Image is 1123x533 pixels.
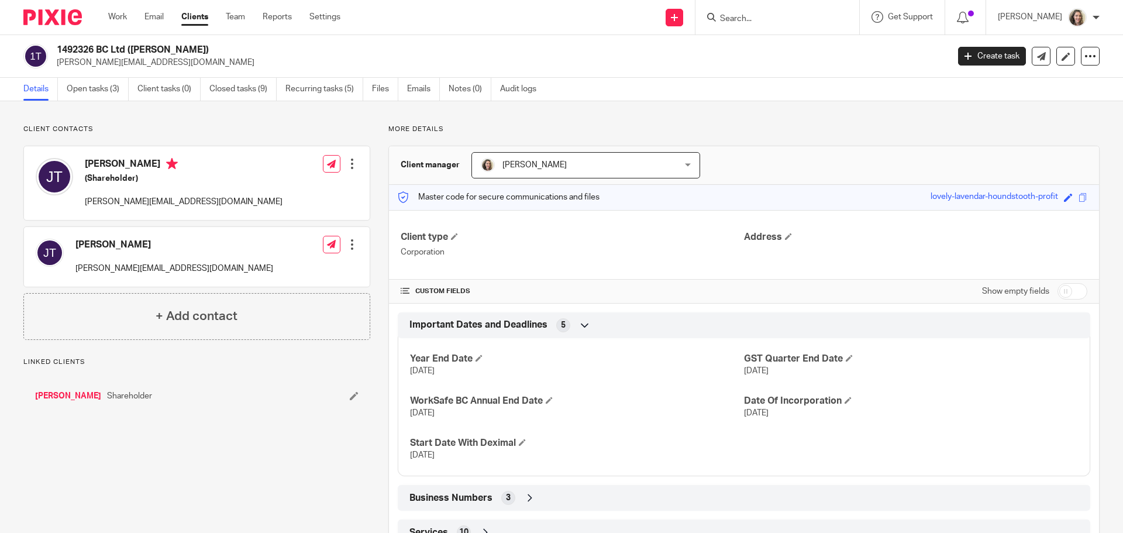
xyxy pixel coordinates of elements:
[449,78,491,101] a: Notes (0)
[401,287,744,296] h4: CUSTOM FIELDS
[156,307,237,325] h4: + Add contact
[401,159,460,171] h3: Client manager
[500,78,545,101] a: Audit logs
[409,492,492,504] span: Business Numbers
[144,11,164,23] a: Email
[401,246,744,258] p: Corporation
[23,44,48,68] img: svg%3E
[506,492,511,504] span: 3
[744,231,1087,243] h4: Address
[107,390,152,402] span: Shareholder
[23,125,370,134] p: Client contacts
[35,390,101,402] a: [PERSON_NAME]
[998,11,1062,23] p: [PERSON_NAME]
[982,286,1049,297] label: Show empty fields
[409,319,547,331] span: Important Dates and Deadlines
[67,78,129,101] a: Open tasks (3)
[410,409,435,417] span: [DATE]
[57,57,941,68] p: [PERSON_NAME][EMAIL_ADDRESS][DOMAIN_NAME]
[23,9,82,25] img: Pixie
[958,47,1026,66] a: Create task
[410,353,744,365] h4: Year End Date
[744,409,769,417] span: [DATE]
[85,158,283,173] h4: [PERSON_NAME]
[36,239,64,267] img: svg%3E
[57,44,764,56] h2: 1492326 BC Ltd ([PERSON_NAME])
[85,173,283,184] h5: (Shareholder)
[401,231,744,243] h4: Client type
[398,191,600,203] p: Master code for secure communications and files
[285,78,363,101] a: Recurring tasks (5)
[744,395,1078,407] h4: Date Of Incorporation
[309,11,340,23] a: Settings
[181,11,208,23] a: Clients
[36,158,73,195] img: svg%3E
[23,357,370,367] p: Linked clients
[407,78,440,101] a: Emails
[226,11,245,23] a: Team
[209,78,277,101] a: Closed tasks (9)
[108,11,127,23] a: Work
[410,437,744,449] h4: Start Date With Deximal
[1068,8,1087,27] img: IMG_7896.JPG
[410,451,435,459] span: [DATE]
[744,353,1078,365] h4: GST Quarter End Date
[23,78,58,101] a: Details
[75,263,273,274] p: [PERSON_NAME][EMAIL_ADDRESS][DOMAIN_NAME]
[388,125,1100,134] p: More details
[931,191,1058,204] div: lovely-lavendar-houndstooth-profit
[75,239,273,251] h4: [PERSON_NAME]
[263,11,292,23] a: Reports
[372,78,398,101] a: Files
[410,395,744,407] h4: WorkSafe BC Annual End Date
[744,367,769,375] span: [DATE]
[166,158,178,170] i: Primary
[561,319,566,331] span: 5
[502,161,567,169] span: [PERSON_NAME]
[719,14,824,25] input: Search
[481,158,495,172] img: IMG_7896.JPG
[85,196,283,208] p: [PERSON_NAME][EMAIL_ADDRESS][DOMAIN_NAME]
[410,367,435,375] span: [DATE]
[137,78,201,101] a: Client tasks (0)
[888,13,933,21] span: Get Support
